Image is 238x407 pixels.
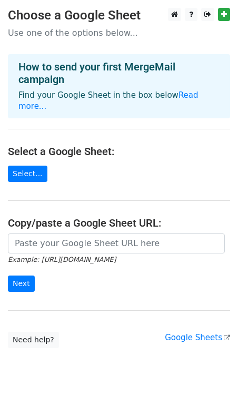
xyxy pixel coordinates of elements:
[8,8,230,23] h3: Choose a Google Sheet
[8,145,230,158] h4: Select a Google Sheet:
[18,90,199,111] a: Read more...
[8,166,47,182] a: Select...
[18,90,220,112] p: Find your Google Sheet in the box below
[8,217,230,229] h4: Copy/paste a Google Sheet URL:
[165,333,230,342] a: Google Sheets
[8,332,59,348] a: Need help?
[8,27,230,38] p: Use one of the options below...
[8,256,116,263] small: Example: [URL][DOMAIN_NAME]
[8,233,225,253] input: Paste your Google Sheet URL here
[18,60,220,86] h4: How to send your first MergeMail campaign
[8,276,35,292] input: Next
